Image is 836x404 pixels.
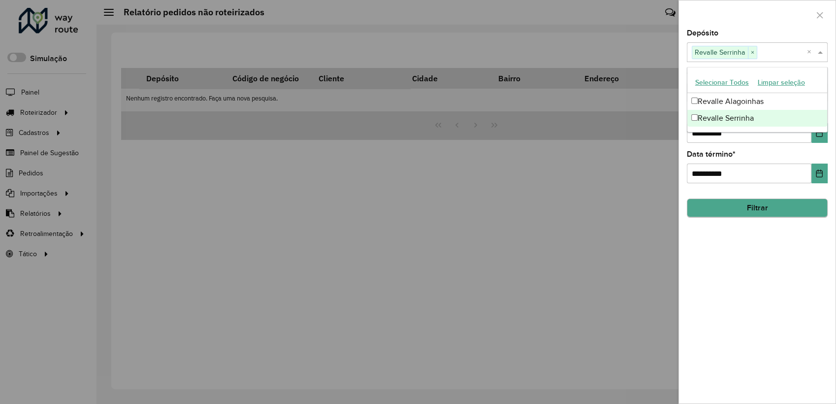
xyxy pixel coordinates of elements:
button: Choose Date [811,164,828,183]
span: Clear all [807,46,815,58]
div: Revalle Alagoinhas [687,93,827,110]
button: Limpar seleção [753,75,809,90]
label: Data término [687,148,736,160]
label: Depósito [687,27,718,39]
button: Choose Date [811,123,828,143]
ng-dropdown-panel: Options list [687,67,828,133]
button: Filtrar [687,199,828,217]
div: Revalle Serrinha [687,110,827,127]
span: × [748,47,757,59]
span: Revalle Serrinha [692,46,748,58]
button: Selecionar Todos [691,75,753,90]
